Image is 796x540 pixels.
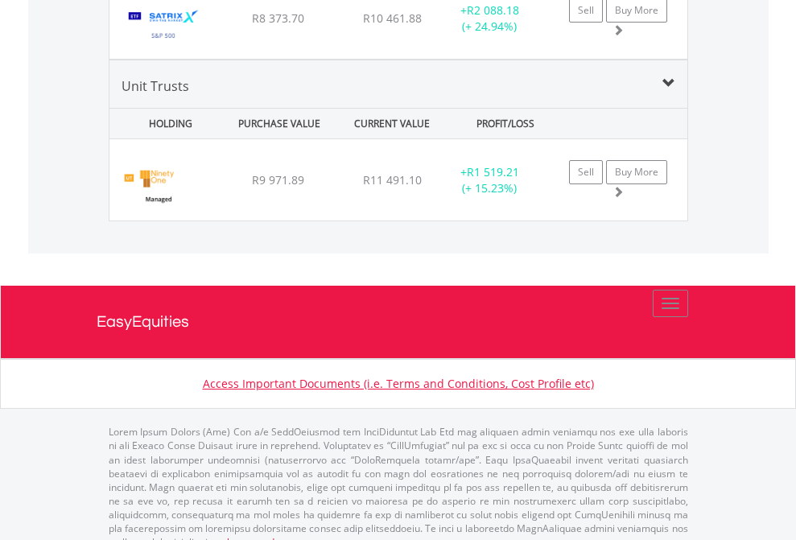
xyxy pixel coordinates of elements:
[467,2,519,18] span: R2 088.18
[363,172,422,188] span: R11 491.10
[225,109,334,138] div: PURCHASE VALUE
[252,172,304,188] span: R9 971.89
[451,109,560,138] div: PROFIT/LOSS
[337,109,447,138] div: CURRENT VALUE
[569,160,603,184] a: Sell
[97,286,700,358] a: EasyEquities
[203,376,594,391] a: Access Important Documents (i.e. Terms and Conditions, Cost Profile etc)
[606,160,667,184] a: Buy More
[122,77,189,95] span: Unit Trusts
[467,164,519,179] span: R1 519.21
[118,159,199,216] img: UT.ZA.MTBTE.png
[439,164,540,196] div: + (+ 15.23%)
[111,109,221,138] div: HOLDING
[363,10,422,26] span: R10 461.88
[252,10,304,26] span: R8 373.70
[439,2,540,35] div: + (+ 24.94%)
